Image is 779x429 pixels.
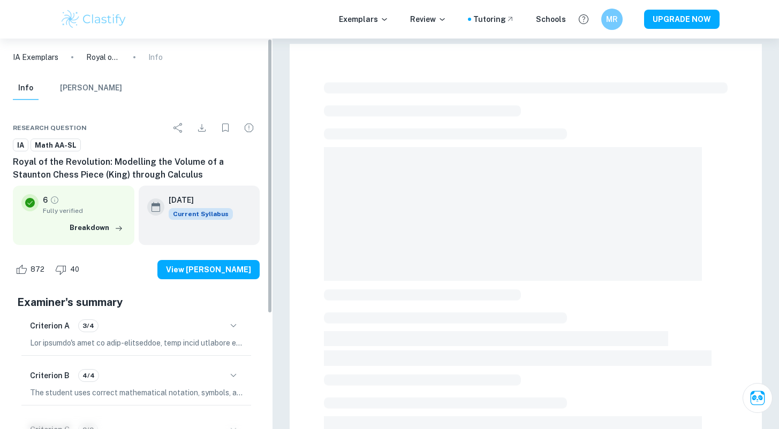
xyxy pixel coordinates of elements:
[606,13,618,25] h6: MR
[52,261,85,278] div: Dislike
[60,76,122,100] button: [PERSON_NAME]
[31,139,81,152] a: Math AA-SL
[30,337,243,349] p: Lor ipsumdo's amet co adip-elitseddoe, temp incid utlabore etdolorem al enimadminimv, quis, nos e...
[67,220,126,236] button: Breakdown
[168,117,189,139] div: Share
[60,9,128,30] img: Clastify logo
[148,51,163,63] p: Info
[191,117,213,139] div: Download
[43,206,126,216] span: Fully verified
[13,261,50,278] div: Like
[30,320,70,332] h6: Criterion A
[25,264,50,275] span: 872
[339,13,389,25] p: Exemplars
[79,321,98,331] span: 3/4
[30,387,243,399] p: The student uses correct mathematical notation, symbols, and terminology consistently and accurat...
[169,208,233,220] span: Current Syllabus
[17,294,255,310] h5: Examiner's summary
[410,13,447,25] p: Review
[13,156,260,181] h6: Royal of the Revolution: Modelling the Volume of a Staunton Chess Piece (King) through Calculus
[79,371,99,380] span: 4/4
[157,260,260,279] button: View [PERSON_NAME]
[574,10,593,28] button: Help and Feedback
[31,140,80,151] span: Math AA-SL
[30,370,70,381] h6: Criterion B
[86,51,120,63] p: Royal of the Revolution: Modelling the Volume of a Staunton Chess Piece (King) through Calculus
[64,264,85,275] span: 40
[238,117,260,139] div: Report issue
[169,208,233,220] div: This exemplar is based on the current syllabus. Feel free to refer to it for inspiration/ideas wh...
[601,9,623,30] button: MR
[13,51,58,63] a: IA Exemplars
[215,117,236,139] div: Bookmark
[536,13,566,25] a: Schools
[13,123,87,133] span: Research question
[13,139,28,152] a: IA
[743,383,773,413] button: Ask Clai
[43,194,48,206] p: 6
[13,140,28,151] span: IA
[13,76,39,100] button: Info
[169,194,224,206] h6: [DATE]
[644,10,720,29] button: UPGRADE NOW
[50,195,59,205] a: Grade fully verified
[473,13,515,25] a: Tutoring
